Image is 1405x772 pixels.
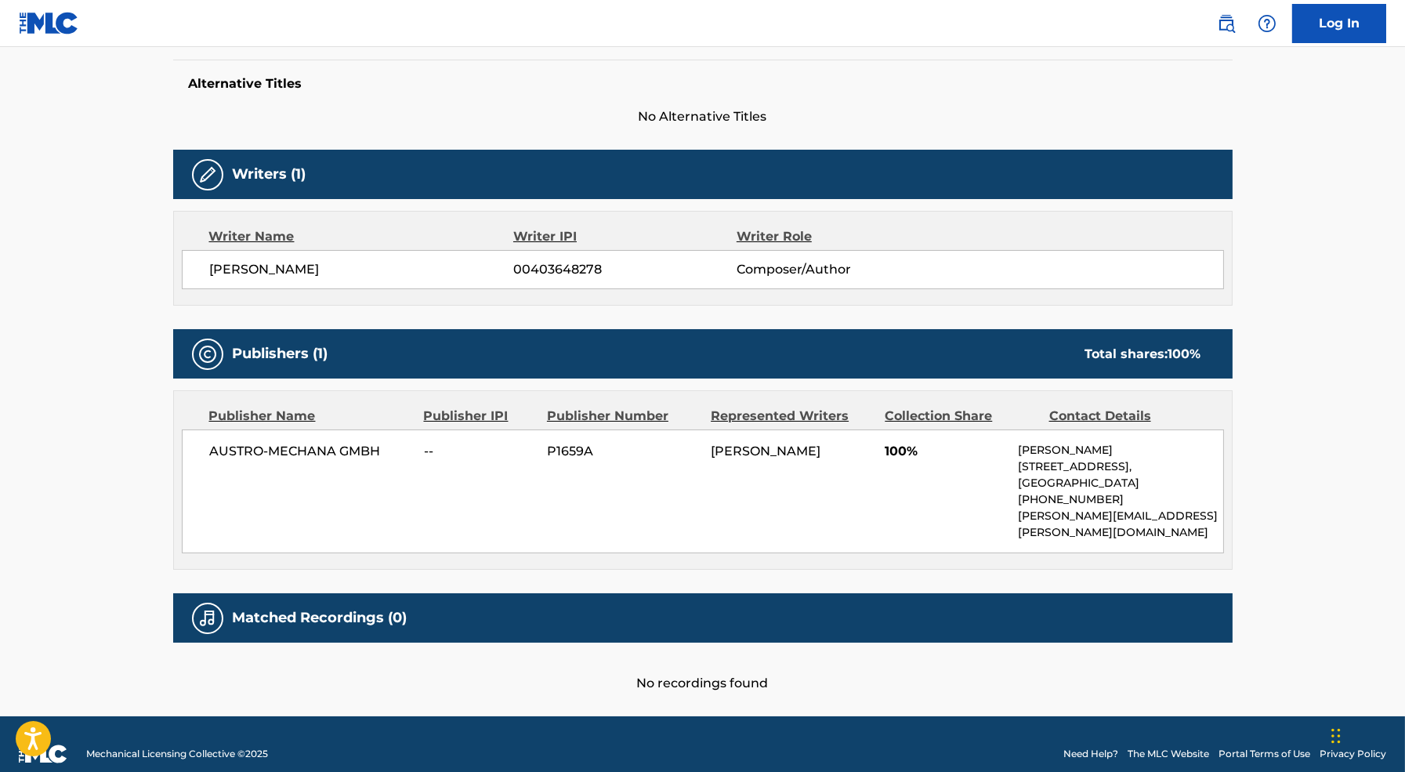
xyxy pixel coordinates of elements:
[1331,712,1341,759] div: Drag
[210,442,413,461] span: AUSTRO-MECHANA GMBH
[424,407,535,426] div: Publisher IPI
[233,165,306,183] h5: Writers (1)
[711,407,873,426] div: Represented Writers
[198,165,217,184] img: Writers
[209,227,514,246] div: Writer Name
[424,442,535,461] span: --
[233,609,407,627] h5: Matched Recordings (0)
[737,260,940,279] span: Composer/Author
[513,260,736,279] span: 00403648278
[1063,747,1118,761] a: Need Help?
[1018,491,1222,508] p: [PHONE_NUMBER]
[711,444,820,458] span: [PERSON_NAME]
[233,345,328,363] h5: Publishers (1)
[173,643,1233,693] div: No recordings found
[198,345,217,364] img: Publishers
[209,407,412,426] div: Publisher Name
[885,442,1006,461] span: 100%
[1049,407,1201,426] div: Contact Details
[19,745,67,763] img: logo
[1018,475,1222,491] p: [GEOGRAPHIC_DATA]
[1219,747,1310,761] a: Portal Terms of Use
[198,609,217,628] img: Matched Recordings
[19,12,79,34] img: MLC Logo
[547,407,699,426] div: Publisher Number
[1320,747,1386,761] a: Privacy Policy
[1217,14,1236,33] img: search
[189,76,1217,92] h5: Alternative Titles
[1258,14,1276,33] img: help
[885,407,1037,426] div: Collection Share
[1018,458,1222,475] p: [STREET_ADDRESS],
[1018,442,1222,458] p: [PERSON_NAME]
[1085,345,1201,364] div: Total shares:
[547,442,699,461] span: P1659A
[210,260,514,279] span: [PERSON_NAME]
[1327,697,1405,772] iframe: Chat Widget
[1018,508,1222,541] p: [PERSON_NAME][EMAIL_ADDRESS][PERSON_NAME][DOMAIN_NAME]
[1168,346,1201,361] span: 100 %
[1251,8,1283,39] div: Help
[737,227,940,246] div: Writer Role
[513,227,737,246] div: Writer IPI
[1292,4,1386,43] a: Log In
[1128,747,1209,761] a: The MLC Website
[173,107,1233,126] span: No Alternative Titles
[86,747,268,761] span: Mechanical Licensing Collective © 2025
[1211,8,1242,39] a: Public Search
